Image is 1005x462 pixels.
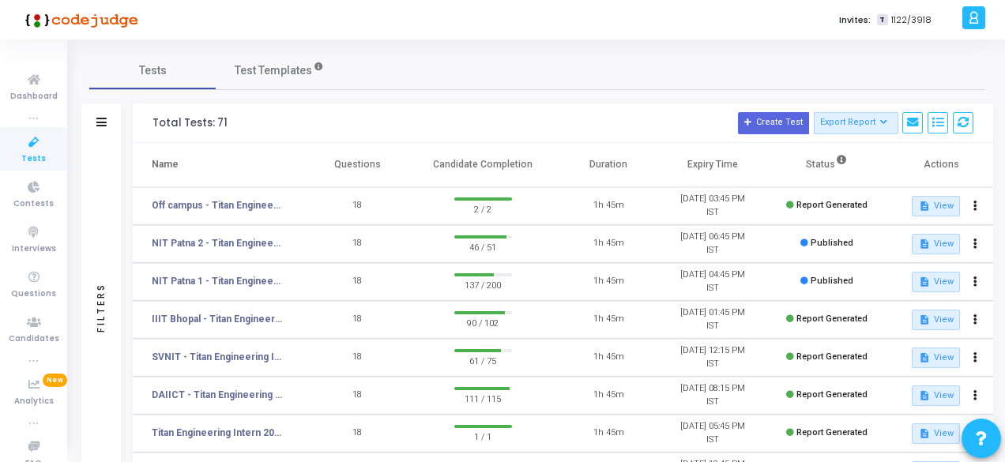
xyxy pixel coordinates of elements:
[661,143,765,187] th: Expiry Time
[556,225,661,263] td: 1h 45m
[12,242,56,256] span: Interviews
[912,423,960,444] button: View
[918,428,929,439] mat-icon: description
[556,187,661,225] td: 1h 45m
[556,377,661,415] td: 1h 45m
[811,276,853,286] span: Published
[764,143,889,187] th: Status
[918,239,929,250] mat-icon: description
[306,377,410,415] td: 18
[20,4,138,36] img: logo
[661,415,765,453] td: [DATE] 05:45 PM IST
[796,351,868,362] span: Report Generated
[306,339,410,377] td: 18
[918,390,929,401] mat-icon: description
[43,374,67,387] span: New
[152,426,283,440] a: Titan Engineering Intern 2026
[661,377,765,415] td: [DATE] 08:15 PM IST
[891,13,932,27] span: 1122/3918
[918,276,929,287] mat-icon: description
[918,201,929,212] mat-icon: description
[152,236,283,250] a: NIT Patna 2 - Titan Engineering Intern 2026
[454,352,512,368] span: 61 / 75
[306,301,410,339] td: 18
[152,350,283,364] a: SVNIT - Titan Engineering Intern 2026
[912,385,960,406] button: View
[796,427,868,438] span: Report Generated
[306,143,410,187] th: Questions
[21,152,46,166] span: Tests
[306,225,410,263] td: 18
[139,62,167,79] span: Tests
[661,263,765,301] td: [DATE] 04:45 PM IST
[9,332,59,346] span: Candidates
[454,390,512,406] span: 111 / 115
[556,143,661,187] th: Duration
[811,238,853,248] span: Published
[10,90,58,103] span: Dashboard
[912,310,960,330] button: View
[11,287,56,301] span: Questions
[235,62,312,79] span: Test Templates
[152,312,283,326] a: IIIT Bhopal - Titan Engineering Intern 2026
[661,301,765,339] td: [DATE] 01:45 PM IST
[556,301,661,339] td: 1h 45m
[912,196,960,216] button: View
[13,197,54,211] span: Contests
[556,415,661,453] td: 1h 45m
[306,187,410,225] td: 18
[661,225,765,263] td: [DATE] 06:45 PM IST
[454,276,512,292] span: 137 / 200
[889,143,993,187] th: Actions
[556,339,661,377] td: 1h 45m
[133,143,306,187] th: Name
[877,14,887,26] span: T
[152,388,283,402] a: DAIICT - Titan Engineering Intern 2026
[306,415,410,453] td: 18
[454,314,512,330] span: 90 / 102
[912,347,960,368] button: View
[912,234,960,254] button: View
[14,395,54,408] span: Analytics
[454,201,512,216] span: 2 / 2
[409,143,556,187] th: Candidate Completion
[796,200,868,210] span: Report Generated
[814,112,898,134] button: Export Report
[796,314,868,324] span: Report Generated
[94,220,108,394] div: Filters
[454,239,512,254] span: 46 / 51
[306,263,410,301] td: 18
[796,389,868,400] span: Report Generated
[152,117,228,130] div: Total Tests: 71
[661,339,765,377] td: [DATE] 12:15 PM IST
[918,352,929,363] mat-icon: description
[661,187,765,225] td: [DATE] 03:45 PM IST
[152,274,283,288] a: NIT Patna 1 - Titan Engineering Intern 2026
[839,13,871,27] label: Invites:
[918,314,929,325] mat-icon: description
[152,198,283,212] a: Off campus - Titan Engineering Intern 2026
[912,272,960,292] button: View
[454,428,512,444] span: 1 / 1
[738,112,809,134] button: Create Test
[556,263,661,301] td: 1h 45m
